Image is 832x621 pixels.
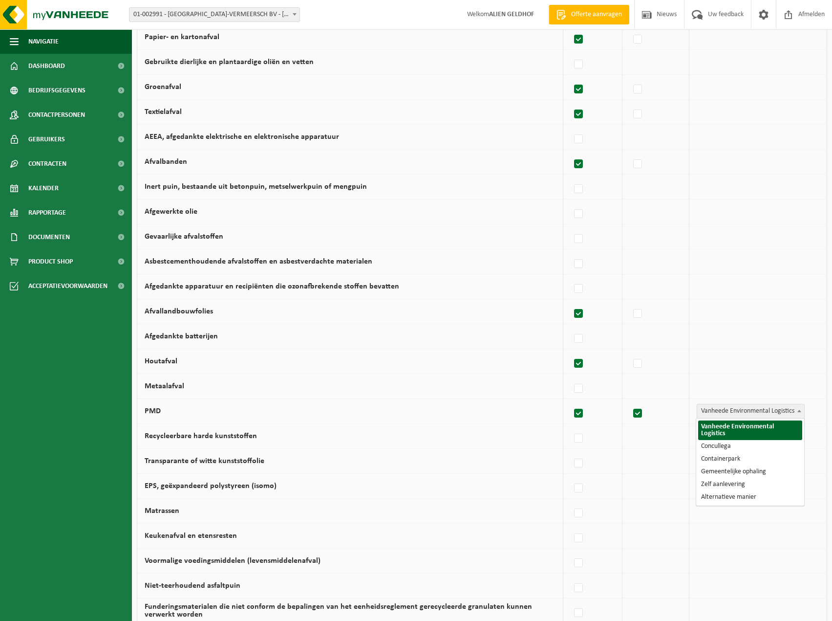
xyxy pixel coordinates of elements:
[28,225,70,249] span: Documenten
[698,466,802,478] li: Gemeentelijke ophaling
[145,283,399,290] label: Afgedankte apparatuur en recipiënten die ozonafbrekende stoffen bevatten
[698,421,802,440] li: Vanheede Environmental Logistics
[145,58,314,66] label: Gebruikte dierlijke en plantaardige oliën en vetten
[28,152,66,176] span: Contracten
[145,158,187,166] label: Afvalbanden
[145,233,223,241] label: Gevaarlijke afvalstoffen
[28,274,107,298] span: Acceptatievoorwaarden
[145,258,372,266] label: Asbestcementhoudende afvalstoffen en asbestverdachte materialen
[145,507,179,515] label: Matrassen
[145,133,339,141] label: AEEA, afgedankte elektrische en elektronische apparatuur
[698,440,802,453] li: Concullega
[145,333,218,340] label: Afgedankte batterijen
[697,404,804,418] span: Vanheede Environmental Logistics
[145,557,320,565] label: Voormalige voedingsmiddelen (levensmiddelenafval)
[145,407,161,415] label: PMD
[145,33,219,41] label: Papier- en kartonafval
[697,404,805,419] span: Vanheede Environmental Logistics
[28,176,59,200] span: Kalender
[145,432,257,440] label: Recycleerbare harde kunststoffen
[145,482,277,490] label: EPS, geëxpandeerd polystyreen (isomo)
[145,382,184,390] label: Metaalafval
[698,491,802,504] li: Alternatieve manier
[28,103,85,127] span: Contactpersonen
[489,11,534,18] strong: ALIEN GELDHOF
[145,183,367,191] label: Inert puin, bestaande uit betonpuin, metselwerkpuin of mengpuin
[145,83,181,91] label: Groenafval
[698,478,802,491] li: Zelf aanlevering
[28,54,65,78] span: Dashboard
[28,127,65,152] span: Gebruikers
[145,108,182,116] label: Textielafval
[28,249,73,274] span: Product Shop
[145,603,532,619] label: Funderingsmaterialen die niet conform de bepalingen van het eenheidsreglement gerecycleerde granu...
[698,453,802,466] li: Containerpark
[145,457,264,465] label: Transparante of witte kunststoffolie
[145,208,197,216] label: Afgewerkte olie
[28,29,59,54] span: Navigatie
[129,8,299,22] span: 01-002991 - GELDHOF-VERMEERSCH BV - HARELBEKE
[145,308,213,315] label: Afvallandbouwfolies
[129,7,300,22] span: 01-002991 - GELDHOF-VERMEERSCH BV - HARELBEKE
[145,532,237,540] label: Keukenafval en etensresten
[145,582,240,590] label: Niet-teerhoudend asfaltpuin
[28,200,66,225] span: Rapportage
[549,5,629,24] a: Offerte aanvragen
[569,10,624,20] span: Offerte aanvragen
[145,357,177,365] label: Houtafval
[28,78,85,103] span: Bedrijfsgegevens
